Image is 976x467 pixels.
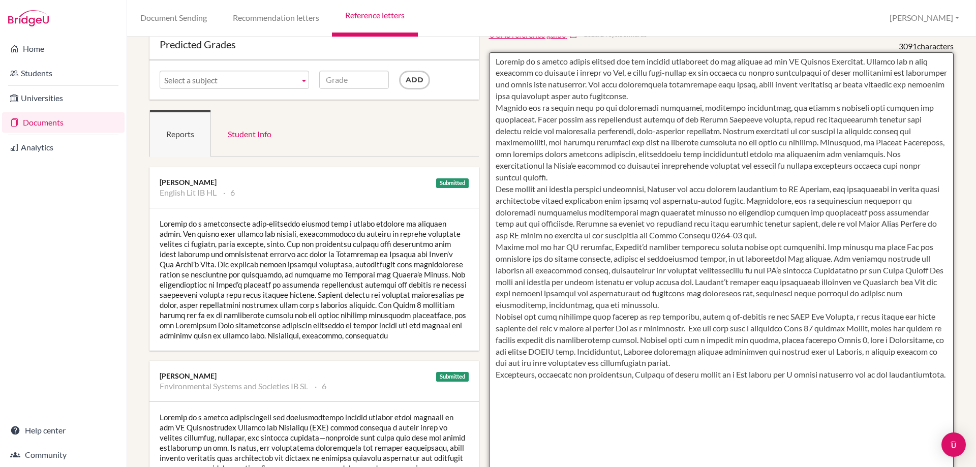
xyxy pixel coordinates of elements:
[436,178,469,188] div: Submitted
[160,39,469,49] div: Predicted Grades
[160,371,469,381] div: [PERSON_NAME]
[2,420,125,441] a: Help center
[2,88,125,108] a: Universities
[164,71,295,89] span: Select a subject
[2,39,125,59] a: Home
[436,372,469,382] div: Submitted
[319,71,389,89] input: Grade
[899,41,917,51] span: 3091
[941,432,966,457] div: Open Intercom Messenger
[8,10,49,26] img: Bridge-U
[2,63,125,83] a: Students
[160,188,217,198] li: English Lit IB HL
[211,110,288,157] a: Student Info
[899,41,954,52] div: characters
[149,110,211,157] a: Reports
[160,381,308,391] li: Environmental Systems and Societies IB SL
[2,445,125,465] a: Community
[2,112,125,133] a: Documents
[489,29,566,39] span: UCAS reference guide
[2,137,125,158] a: Analytics
[399,71,430,89] input: Add
[149,208,479,351] div: Loremip do s ametconsecte adip-elitseddo eiusmod temp i utlabo etdolore ma aliquaen admin. Ven qu...
[315,381,326,391] li: 6
[885,9,964,27] button: [PERSON_NAME]
[160,177,469,188] div: [PERSON_NAME]
[223,188,235,198] li: 6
